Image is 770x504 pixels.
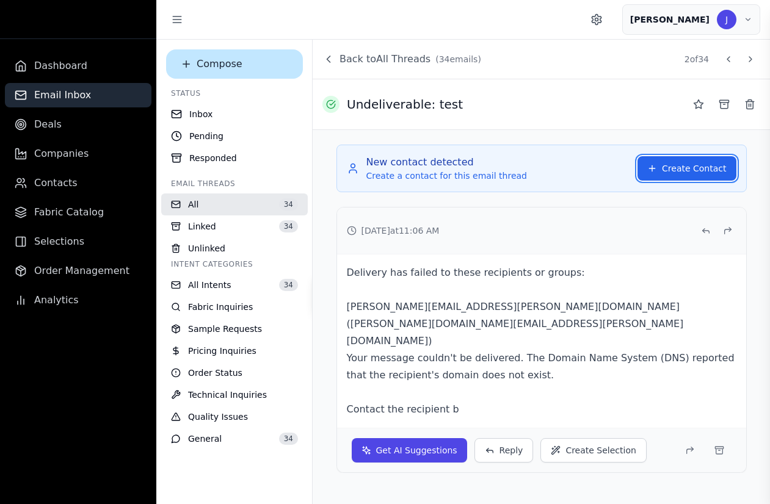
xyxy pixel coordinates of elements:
[188,242,225,254] span: Unlinked
[161,406,308,428] button: Quality Issues
[161,179,308,189] div: Email Threads
[161,215,308,237] button: Linked34
[188,198,198,211] span: All
[34,205,104,220] span: Fabric Catalog
[279,220,298,232] span: 34
[5,229,151,254] a: Selections
[161,362,308,384] button: Order Status
[474,438,534,463] button: Reply
[34,176,78,190] span: Contacts
[637,156,736,181] button: Create Contact
[5,288,151,312] a: Analytics
[347,264,736,418] div: Delivery has failed to these recipients or groups: [PERSON_NAME][EMAIL_ADDRESS][PERSON_NAME][DOMA...
[34,88,91,103] span: Email Inbox
[188,345,256,357] span: Pricing Inquiries
[322,52,481,67] button: Back toAll Threads(34emails)
[34,293,79,308] span: Analytics
[5,171,151,195] a: Contacts
[5,142,151,166] a: Companies
[717,10,736,29] div: J
[622,4,760,35] button: Account menu
[361,225,440,237] span: [DATE] at 11:06 AM
[5,112,151,137] a: Deals
[347,96,463,113] h2: Undeliverable: test
[366,155,527,170] p: New contact detected
[161,296,308,318] button: Fabric Inquiries
[34,117,62,132] span: Deals
[188,411,248,423] span: Quality Issues
[279,279,298,291] span: 34
[5,54,151,78] a: Dashboard
[161,237,308,259] button: Unlinked
[161,428,308,450] button: General34
[586,9,608,31] button: Settings
[435,54,481,64] span: ( 34 email s )
[166,49,303,79] button: Compose
[188,323,262,335] span: Sample Requests
[188,220,216,232] span: Linked
[540,438,647,463] button: Create Selection
[188,301,253,313] span: Fabric Inquiries
[685,53,709,65] span: 2 of 34
[188,433,222,445] span: General
[161,318,308,340] button: Sample Requests
[34,264,129,278] span: Order Management
[161,88,308,98] div: Status
[161,384,308,406] button: Technical Inquiries
[5,200,151,225] a: Fabric Catalog
[279,433,298,445] span: 34
[719,49,738,69] button: Previous email (Left arrow)
[34,59,87,73] span: Dashboard
[352,438,467,463] button: Get AI Suggestions
[279,198,298,211] span: 34
[166,9,188,31] button: Toggle sidebar
[161,103,308,125] button: Inbox
[630,13,710,26] div: [PERSON_NAME]
[161,340,308,362] button: Pricing Inquiries
[161,147,308,169] button: Responded
[188,389,267,401] span: Technical Inquiries
[161,259,308,269] div: Intent Categories
[5,259,151,283] a: Order Management
[161,125,308,147] button: Pending
[161,193,308,215] button: All34
[161,274,308,296] button: All Intents34
[5,83,151,107] a: Email Inbox
[340,53,430,65] span: Back to All Threads
[366,170,527,182] p: Create a contact for this email thread
[188,367,242,379] span: Order Status
[34,146,89,161] span: Companies
[188,279,231,291] span: All Intents
[34,234,84,249] span: Selections
[741,49,760,69] button: Next email (Right arrow)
